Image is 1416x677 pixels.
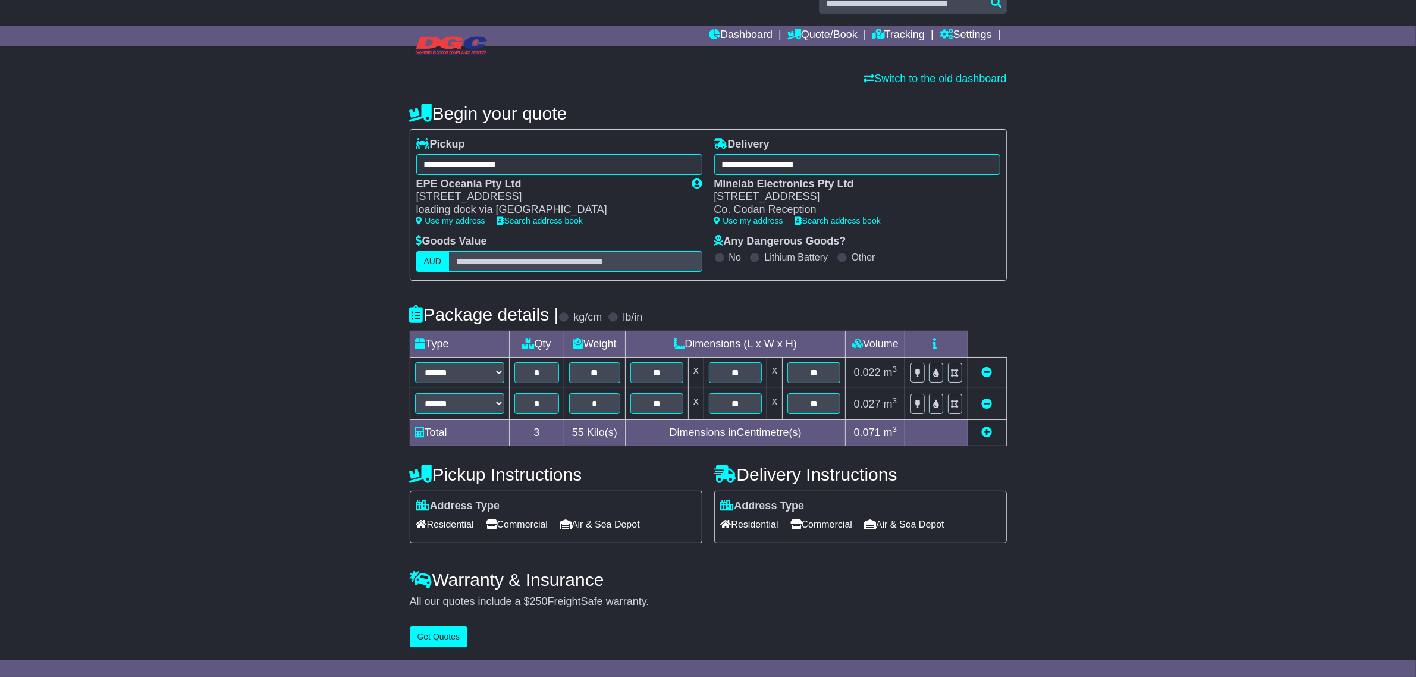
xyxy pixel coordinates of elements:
[410,626,468,647] button: Get Quotes
[509,331,564,357] td: Qty
[625,331,846,357] td: Dimensions (L x W x H)
[846,331,905,357] td: Volume
[530,595,548,607] span: 250
[497,216,583,225] a: Search address book
[416,138,465,151] label: Pickup
[795,216,881,225] a: Search address book
[410,419,509,446] td: Total
[573,311,602,324] label: kg/cm
[854,398,881,410] span: 0.027
[560,515,640,534] span: Air & Sea Depot
[729,252,741,263] label: No
[714,178,988,191] div: Minelab Electronics Pty Ltd
[714,235,846,248] label: Any Dangerous Goods?
[721,515,778,534] span: Residential
[787,26,858,46] a: Quote/Book
[416,251,450,272] label: AUD
[764,252,828,263] label: Lithium Battery
[410,104,1007,123] h4: Begin your quote
[714,138,770,151] label: Delivery
[982,366,993,378] a: Remove this item
[509,419,564,446] td: 3
[688,388,704,419] td: x
[893,365,897,374] sup: 3
[623,311,642,324] label: lb/in
[790,515,852,534] span: Commercial
[714,216,783,225] a: Use my address
[416,235,487,248] label: Goods Value
[416,203,680,217] div: loading dock via [GEOGRAPHIC_DATA]
[410,331,509,357] td: Type
[721,500,805,513] label: Address Type
[864,515,944,534] span: Air & Sea Depot
[416,178,680,191] div: EPE Oceania Pty Ltd
[767,357,783,388] td: x
[416,515,474,534] span: Residential
[410,595,1007,609] div: All our quotes include a $ FreightSafe warranty.
[893,396,897,405] sup: 3
[714,203,988,217] div: Co. Codan Reception
[410,305,559,324] h4: Package details |
[709,26,773,46] a: Dashboard
[625,419,846,446] td: Dimensions in Centimetre(s)
[410,465,702,484] h4: Pickup Instructions
[767,388,783,419] td: x
[572,427,584,438] span: 55
[884,366,897,378] span: m
[854,366,881,378] span: 0.022
[714,190,988,203] div: [STREET_ADDRESS]
[564,419,626,446] td: Kilo(s)
[688,357,704,388] td: x
[564,331,626,357] td: Weight
[714,465,1007,484] h4: Delivery Instructions
[416,500,500,513] label: Address Type
[872,26,925,46] a: Tracking
[893,425,897,434] sup: 3
[416,190,680,203] div: [STREET_ADDRESS]
[940,26,992,46] a: Settings
[410,570,1007,590] h4: Warranty & Insurance
[884,398,897,410] span: m
[486,515,548,534] span: Commercial
[982,398,993,410] a: Remove this item
[852,252,875,263] label: Other
[864,73,1006,84] a: Switch to the old dashboard
[416,216,485,225] a: Use my address
[854,427,881,438] span: 0.071
[982,427,993,438] a: Add new item
[884,427,897,438] span: m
